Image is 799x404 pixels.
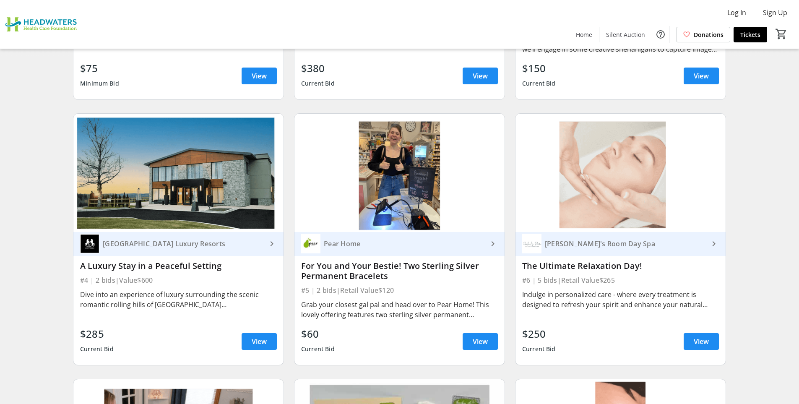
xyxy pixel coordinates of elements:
div: [GEOGRAPHIC_DATA] Luxury Resorts [99,240,267,248]
button: Cart [774,26,789,42]
span: Tickets [740,30,760,39]
div: $75 [80,61,119,76]
div: $60 [301,326,335,341]
a: Mount Alverno Luxury Resorts[GEOGRAPHIC_DATA] Luxury Resorts [73,232,284,256]
a: View [242,68,277,84]
div: A Luxury Stay in a Peaceful Setting [80,261,277,271]
div: Pear Home [320,240,488,248]
div: $250 [522,326,556,341]
div: #4 | 2 bids | Value $600 [80,274,277,286]
div: $285 [80,326,114,341]
span: Donations [694,30,724,39]
a: Home [569,27,599,42]
div: Minimum Bid [80,76,119,91]
img: The Ultimate Relaxation Day! [515,114,726,232]
a: Rachel's Room Day Spa[PERSON_NAME]'s Room Day Spa [515,232,726,256]
div: #5 | 2 bids | Retail Value $120 [301,284,498,296]
img: Headwaters Health Care Foundation's Logo [5,3,80,45]
img: Mount Alverno Luxury Resorts [80,234,99,253]
div: #6 | 5 bids | Retail Value $265 [522,274,719,286]
a: View [463,68,498,84]
div: The Ultimate Relaxation Day! [522,261,719,271]
a: View [463,333,498,350]
div: Current Bid [522,76,556,91]
a: Silent Auction [599,27,652,42]
mat-icon: keyboard_arrow_right [709,239,719,249]
span: View [473,71,488,81]
div: Dive into an experience of luxury surrounding the scenic romantic rolling hills of [GEOGRAPHIC_DA... [80,289,277,310]
mat-icon: keyboard_arrow_right [267,239,277,249]
img: Rachel's Room Day Spa [522,234,541,253]
span: Silent Auction [606,30,645,39]
button: Help [652,26,669,43]
span: View [252,336,267,347]
a: Pear HomePear Home [294,232,505,256]
a: View [242,333,277,350]
a: View [684,68,719,84]
span: Sign Up [763,8,787,18]
span: View [473,336,488,347]
span: View [694,71,709,81]
div: Current Bid [80,341,114,357]
span: View [252,71,267,81]
div: $150 [522,61,556,76]
div: Current Bid [522,341,556,357]
span: Log In [727,8,746,18]
div: Current Bid [301,76,335,91]
img: A Luxury Stay in a Peaceful Setting [73,114,284,232]
mat-icon: keyboard_arrow_right [488,239,498,249]
a: View [684,333,719,350]
div: [PERSON_NAME]'s Room Day Spa [541,240,709,248]
img: Pear Home [301,234,320,253]
div: $380 [301,61,335,76]
a: Donations [676,27,730,42]
div: Indulge in personalized care - where every treatment is designed to refresh your spirit and enhan... [522,289,719,310]
div: Current Bid [301,341,335,357]
div: For You and Your Bestie! Two Sterling Silver Permanent Bracelets [301,261,498,281]
span: View [694,336,709,347]
div: Grab your closest gal pal and head over to Pear Home! This lovely offering features two sterling ... [301,300,498,320]
button: Log In [721,6,753,19]
img: For You and Your Bestie! Two Sterling Silver Permanent Bracelets [294,114,505,232]
span: Home [576,30,592,39]
a: Tickets [734,27,767,42]
button: Sign Up [756,6,794,19]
